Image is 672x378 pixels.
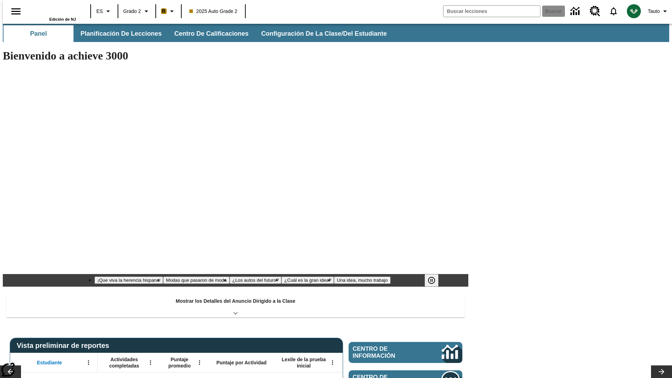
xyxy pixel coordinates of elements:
[176,297,295,305] p: Mostrar los Detalles del Anuncio Dirigido a la Clase
[3,25,73,42] button: Panel
[120,5,153,17] button: Grado: Grado 2, Elige un grado
[586,2,604,21] a: Centro de recursos, Se abrirá en una pestaña nueva.
[123,8,141,15] span: Grado 2
[3,49,468,62] h1: Bienvenido a achieve 3000
[216,359,266,366] span: Puntaje por Actividad
[163,356,196,369] span: Puntaje promedio
[94,276,163,284] button: Diapositiva 1 ¡Que viva la herencia hispana!
[75,25,167,42] button: Planificación de lecciones
[604,2,623,20] a: Notificaciones
[623,2,645,20] button: Escoja un nuevo avatar
[169,25,254,42] button: Centro de calificaciones
[158,5,179,17] button: Boost El color de la clase es anaranjado claro. Cambiar el color de la clase.
[230,276,282,284] button: Diapositiva 3 ¿Los autos del futuro?
[30,2,76,21] div: Portada
[17,342,113,350] span: Vista preliminar de reportes
[163,276,229,284] button: Diapositiva 2 Modas que pasaron de moda
[145,357,156,368] button: Abrir menú
[281,276,334,284] button: Diapositiva 4 ¿Cuál es la gran idea?
[645,5,672,17] button: Perfil/Configuración
[83,357,94,368] button: Abrir menú
[255,25,392,42] button: Configuración de la clase/del estudiante
[327,357,338,368] button: Abrir menú
[349,342,462,363] a: Centro de información
[37,359,62,366] span: Estudiante
[3,24,669,42] div: Subbarra de navegación
[96,8,103,15] span: ES
[353,345,418,359] span: Centro de información
[162,7,166,15] span: B
[648,8,660,15] span: Tauto
[189,8,238,15] span: 2025 Auto Grade 2
[443,6,540,17] input: Buscar campo
[425,274,446,287] div: Pausar
[651,365,672,378] button: Carrusel de lecciones, seguir
[425,274,439,287] button: Pausar
[6,293,465,317] div: Mostrar los Detalles del Anuncio Dirigido a la Clase
[566,2,586,21] a: Centro de información
[627,4,641,18] img: avatar image
[334,276,390,284] button: Diapositiva 5 Una idea, mucho trabajo
[49,17,76,21] span: Edición de NJ
[194,357,205,368] button: Abrir menú
[101,356,147,369] span: Actividades completadas
[6,1,26,22] button: Abrir el menú lateral
[3,25,393,42] div: Subbarra de navegación
[278,356,329,369] span: Lexile de la prueba inicial
[93,5,115,17] button: Lenguaje: ES, Selecciona un idioma
[30,3,76,17] a: Portada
